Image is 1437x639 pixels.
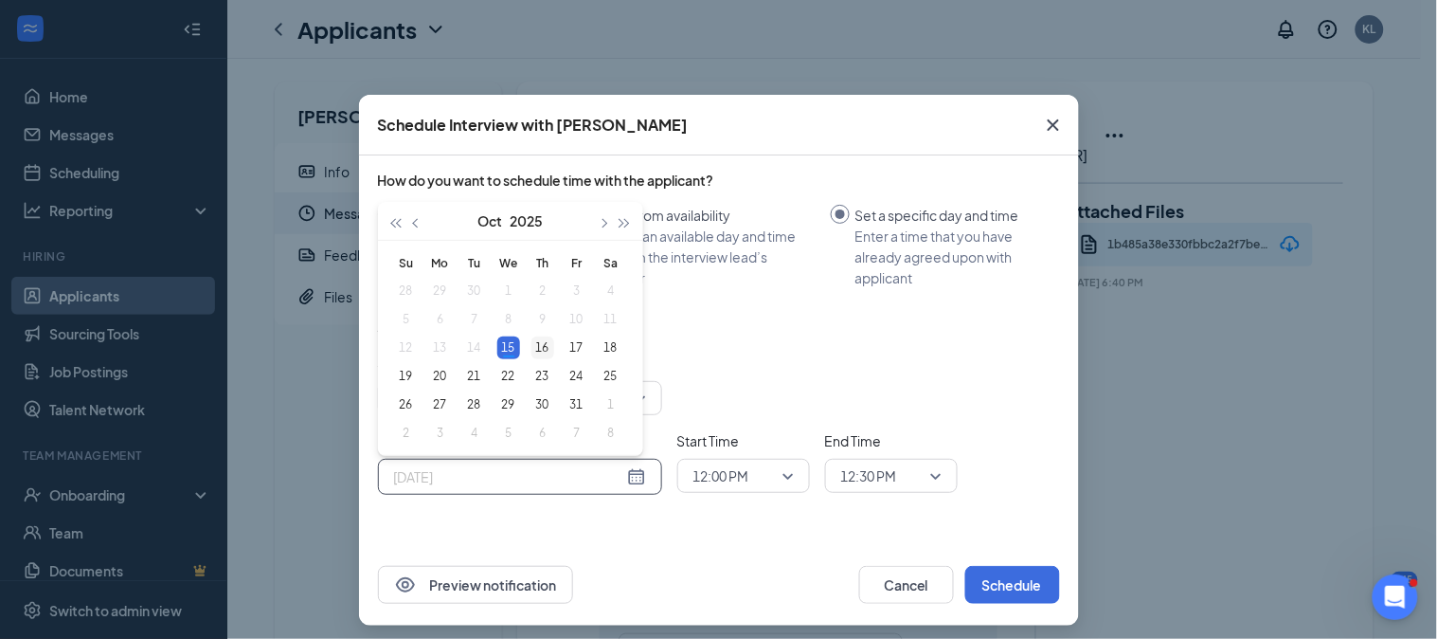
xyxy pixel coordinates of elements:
td: 2025-10-25 [594,362,628,391]
div: Choose an available day and time slot from the interview lead’s calendar [591,226,816,288]
th: Th [526,248,560,277]
button: 2025 [510,202,543,240]
td: 2025-11-07 [560,419,594,447]
div: 6 [531,422,554,445]
div: 19 [395,365,418,388]
td: 2025-10-23 [526,362,560,391]
th: Mo [423,248,458,277]
div: 26 [395,393,418,416]
div: Schedule Interview with [PERSON_NAME] [378,115,689,136]
button: Schedule [965,566,1060,604]
div: Select from availability [591,205,816,226]
div: 1 [600,393,622,416]
div: 20 [429,365,452,388]
td: 2025-10-31 [560,391,594,419]
td: 2025-10-21 [458,362,492,391]
button: Cancel [859,566,954,604]
button: Close [1028,95,1079,155]
td: 2025-10-17 [560,334,594,362]
span: 12:00 PM [693,462,749,490]
td: 2025-11-06 [526,419,560,447]
td: 2025-10-24 [560,362,594,391]
td: 2025-10-16 [526,334,560,362]
td: 2025-10-19 [389,362,423,391]
div: 15 [497,337,520,359]
div: 27 [429,393,452,416]
td: 2025-11-04 [458,419,492,447]
div: 7 [566,422,588,445]
div: 25 [600,365,622,388]
td: 2025-11-03 [423,419,458,447]
div: Set a specific day and time [855,205,1045,226]
th: We [492,248,526,277]
td: 2025-10-20 [423,362,458,391]
div: 3 [429,422,452,445]
th: Tu [458,248,492,277]
div: 2 [395,422,418,445]
th: Su [389,248,423,277]
div: Enter a time that you have already agreed upon with applicant [855,226,1045,288]
div: 28 [463,393,486,416]
td: 2025-10-30 [526,391,560,419]
td: 2025-10-28 [458,391,492,419]
td: 2025-11-02 [389,419,423,447]
div: How do you want to schedule time with the applicant? [378,171,1060,190]
td: 2025-11-01 [594,391,628,419]
div: 17 [566,337,588,359]
button: Oct [477,202,502,240]
span: 12:30 PM [841,462,897,490]
svg: Eye [394,574,417,596]
input: Oct 15, 2025 [394,466,623,487]
div: 4 [463,422,486,445]
iframe: Intercom live chat [1373,575,1418,620]
td: 2025-10-29 [492,391,526,419]
td: 2025-11-08 [594,419,628,447]
div: 5 [497,422,520,445]
div: 29 [497,393,520,416]
div: 16 [531,337,554,359]
div: 18 [600,337,622,359]
th: Sa [594,248,628,277]
div: 30 [531,393,554,416]
td: 2025-10-18 [594,334,628,362]
td: 2025-10-26 [389,391,423,419]
svg: Cross [1042,114,1065,137]
span: Start Time [677,430,810,451]
div: 21 [463,365,486,388]
div: 8 [600,422,622,445]
td: 2025-10-15 [492,334,526,362]
button: EyePreview notification [378,566,573,604]
td: 2025-11-05 [492,419,526,447]
div: 22 [497,365,520,388]
div: 23 [531,365,554,388]
td: 2025-10-27 [423,391,458,419]
div: 31 [566,393,588,416]
span: End Time [825,430,958,451]
div: 24 [566,365,588,388]
td: 2025-10-22 [492,362,526,391]
th: Fr [560,248,594,277]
